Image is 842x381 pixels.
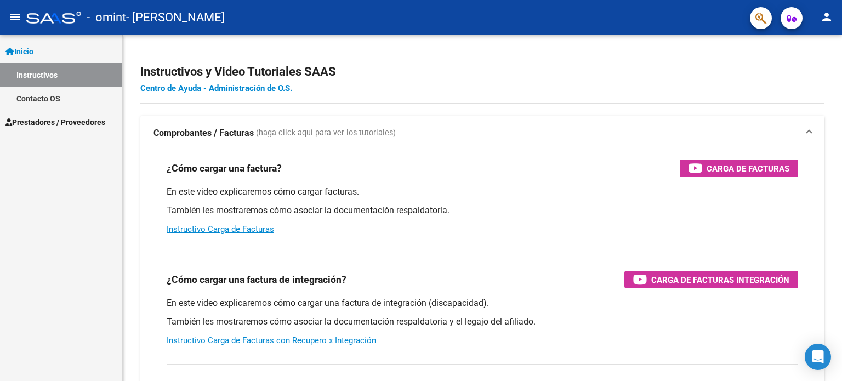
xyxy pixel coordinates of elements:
span: Carga de Facturas [707,162,789,175]
p: También les mostraremos cómo asociar la documentación respaldatoria. [167,204,798,217]
span: - [PERSON_NAME] [126,5,225,30]
span: (haga click aquí para ver los tutoriales) [256,127,396,139]
h3: ¿Cómo cargar una factura de integración? [167,272,346,287]
h3: ¿Cómo cargar una factura? [167,161,282,176]
mat-icon: menu [9,10,22,24]
div: Open Intercom Messenger [805,344,831,370]
span: - omint [87,5,126,30]
mat-expansion-panel-header: Comprobantes / Facturas (haga click aquí para ver los tutoriales) [140,116,824,151]
p: En este video explicaremos cómo cargar una factura de integración (discapacidad). [167,297,798,309]
a: Centro de Ayuda - Administración de O.S. [140,83,292,93]
p: También les mostraremos cómo asociar la documentación respaldatoria y el legajo del afiliado. [167,316,798,328]
strong: Comprobantes / Facturas [153,127,254,139]
p: En este video explicaremos cómo cargar facturas. [167,186,798,198]
span: Inicio [5,46,33,58]
span: Prestadores / Proveedores [5,116,105,128]
button: Carga de Facturas [680,160,798,177]
h2: Instructivos y Video Tutoriales SAAS [140,61,824,82]
a: Instructivo Carga de Facturas [167,224,274,234]
span: Carga de Facturas Integración [651,273,789,287]
a: Instructivo Carga de Facturas con Recupero x Integración [167,335,376,345]
button: Carga de Facturas Integración [624,271,798,288]
mat-icon: person [820,10,833,24]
